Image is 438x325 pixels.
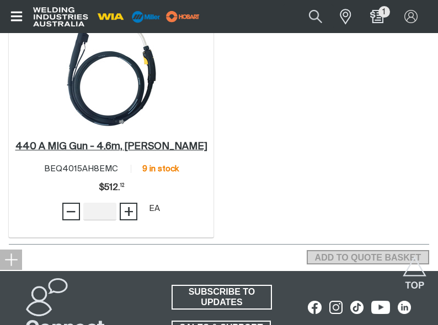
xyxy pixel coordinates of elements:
[308,250,428,264] span: ADD TO QUOTE BASKET
[52,10,170,128] img: 440 A MIG Gun - 4.6m, Miller
[15,142,207,151] h2: 440 A MIG Gun - 4.6m, [PERSON_NAME]
[307,250,429,264] button: Add selected products to the shopping cart
[124,202,134,221] span: +
[44,165,118,173] span: BEQ4015AH8EMC
[173,285,271,310] span: SUBSCRIBE TO UPDATES
[297,4,334,29] button: Search products
[99,177,124,199] div: Price
[4,253,18,266] img: hide socials
[307,247,429,264] section: Add to cart control
[172,285,273,310] a: SUBSCRIBE TO UPDATES
[402,256,427,281] button: Scroll to top
[149,203,160,215] div: EA
[282,4,334,29] input: Product name or item number...
[120,183,124,188] sup: 12
[142,165,179,173] span: 9 in stock
[99,177,124,199] span: $512.
[66,202,76,221] span: −
[15,140,207,153] a: 440 A MIG Gun - 4.6m, [PERSON_NAME]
